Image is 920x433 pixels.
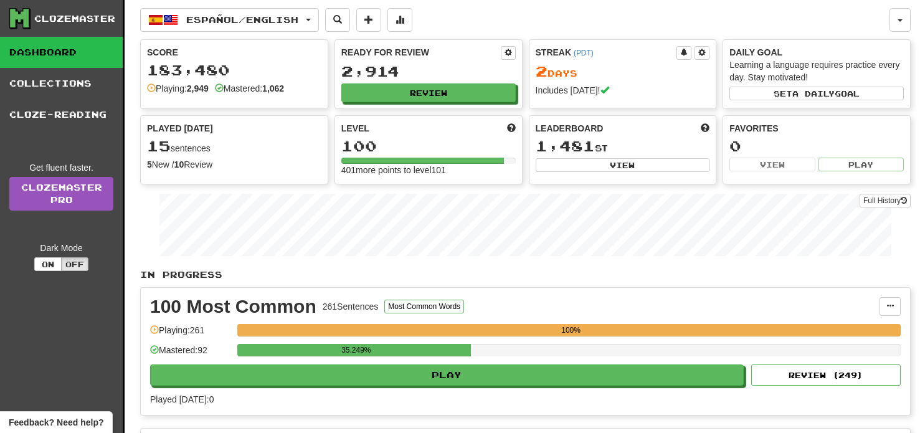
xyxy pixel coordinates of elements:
[140,269,911,281] p: In Progress
[729,87,904,100] button: Seta dailygoal
[9,242,113,254] div: Dark Mode
[818,158,904,171] button: Play
[150,364,744,386] button: Play
[147,138,321,155] div: sentences
[150,394,214,404] span: Played [DATE]: 0
[701,122,709,135] span: This week in points, UTC
[536,137,595,155] span: 1,481
[341,83,516,102] button: Review
[536,64,710,80] div: Day s
[536,122,604,135] span: Leaderboard
[147,158,321,171] div: New / Review
[150,344,231,364] div: Mastered: 92
[262,83,284,93] strong: 1,062
[150,297,316,316] div: 100 Most Common
[34,257,62,271] button: On
[341,138,516,154] div: 100
[9,177,113,211] a: ClozemasterPro
[341,46,501,59] div: Ready for Review
[9,416,103,429] span: Open feedback widget
[147,159,152,169] strong: 5
[241,344,471,356] div: 35.249%
[147,46,321,59] div: Score
[323,300,379,313] div: 261 Sentences
[341,122,369,135] span: Level
[384,300,464,313] button: Most Common Words
[729,158,815,171] button: View
[387,8,412,32] button: More stats
[187,83,209,93] strong: 2,949
[356,8,381,32] button: Add sentence to collection
[536,138,710,155] div: st
[147,122,213,135] span: Played [DATE]
[729,46,904,59] div: Daily Goal
[507,122,516,135] span: Score more points to level up
[860,194,911,207] button: Full History
[751,364,901,386] button: Review (249)
[34,12,115,25] div: Clozemaster
[147,137,171,155] span: 15
[729,59,904,83] div: Learning a language requires practice every day. Stay motivated!
[574,49,594,57] a: (PDT)
[729,122,904,135] div: Favorites
[241,324,901,336] div: 100%
[536,62,548,80] span: 2
[729,138,904,154] div: 0
[9,161,113,174] div: Get fluent faster.
[140,8,319,32] button: Español/English
[536,46,677,59] div: Streak
[150,324,231,345] div: Playing: 261
[341,64,516,79] div: 2,914
[536,158,710,172] button: View
[325,8,350,32] button: Search sentences
[147,82,209,95] div: Playing:
[147,62,321,78] div: 183,480
[215,82,284,95] div: Mastered:
[536,84,710,97] div: Includes [DATE]!
[61,257,88,271] button: Off
[792,89,835,98] span: a daily
[341,164,516,176] div: 401 more points to level 101
[174,159,184,169] strong: 10
[186,14,298,25] span: Español / English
